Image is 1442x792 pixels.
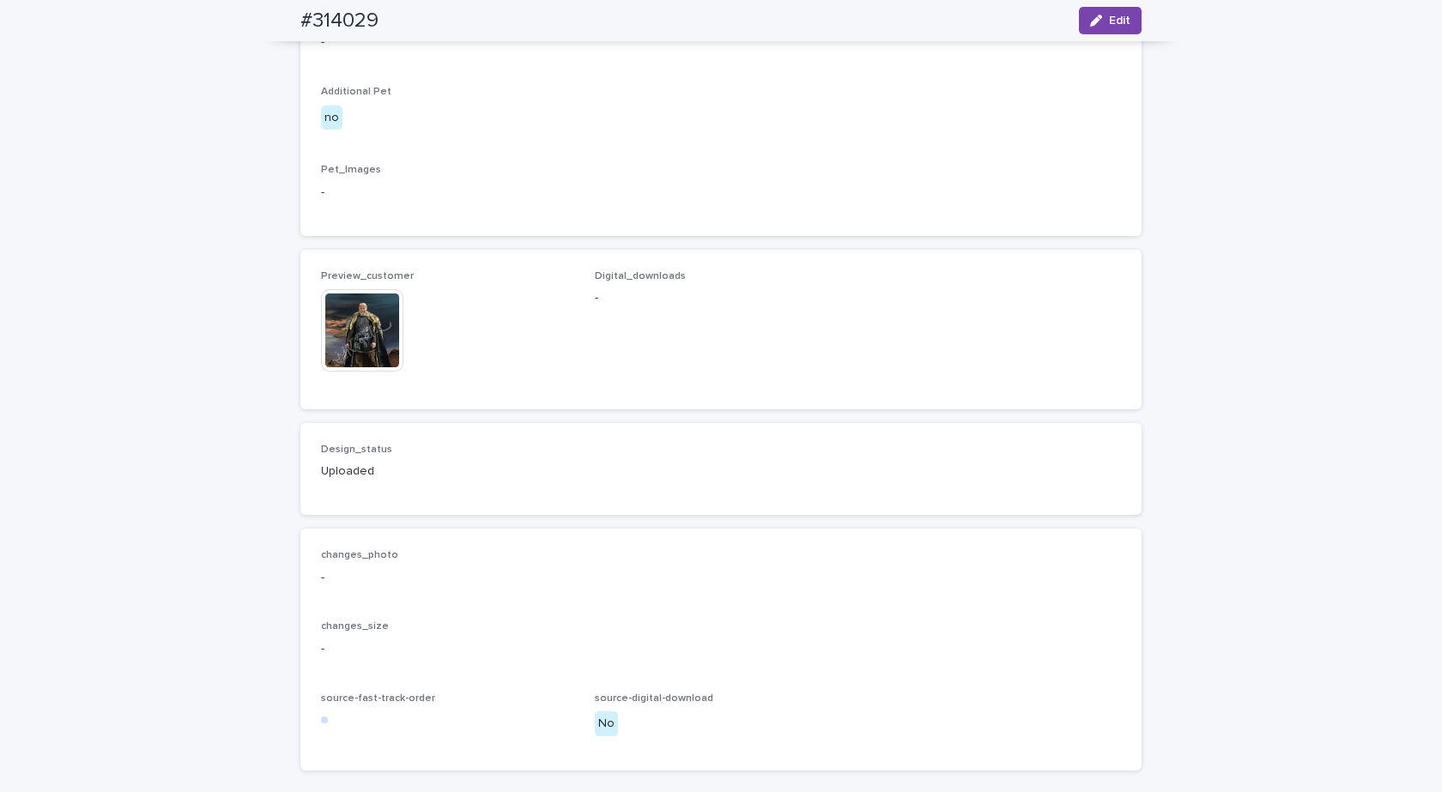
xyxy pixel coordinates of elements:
p: - [321,184,1121,202]
div: no [321,106,342,130]
span: Design_status [321,444,392,455]
span: Digital_downloads [595,271,686,281]
button: Edit [1079,7,1142,34]
p: - [321,33,1121,51]
span: Pet_Images [321,165,381,175]
span: changes_size [321,621,389,632]
p: - [595,289,848,307]
span: Preview_customer [321,271,414,281]
span: source-fast-track-order [321,693,435,704]
span: source-digital-download [595,693,713,704]
span: Edit [1109,15,1130,27]
h2: #314029 [300,9,379,33]
p: - [321,640,1121,658]
p: - [321,569,1121,587]
div: No [595,711,618,736]
p: Uploaded [321,463,574,481]
span: Additional Pet [321,87,391,97]
span: changes_photo [321,550,398,560]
